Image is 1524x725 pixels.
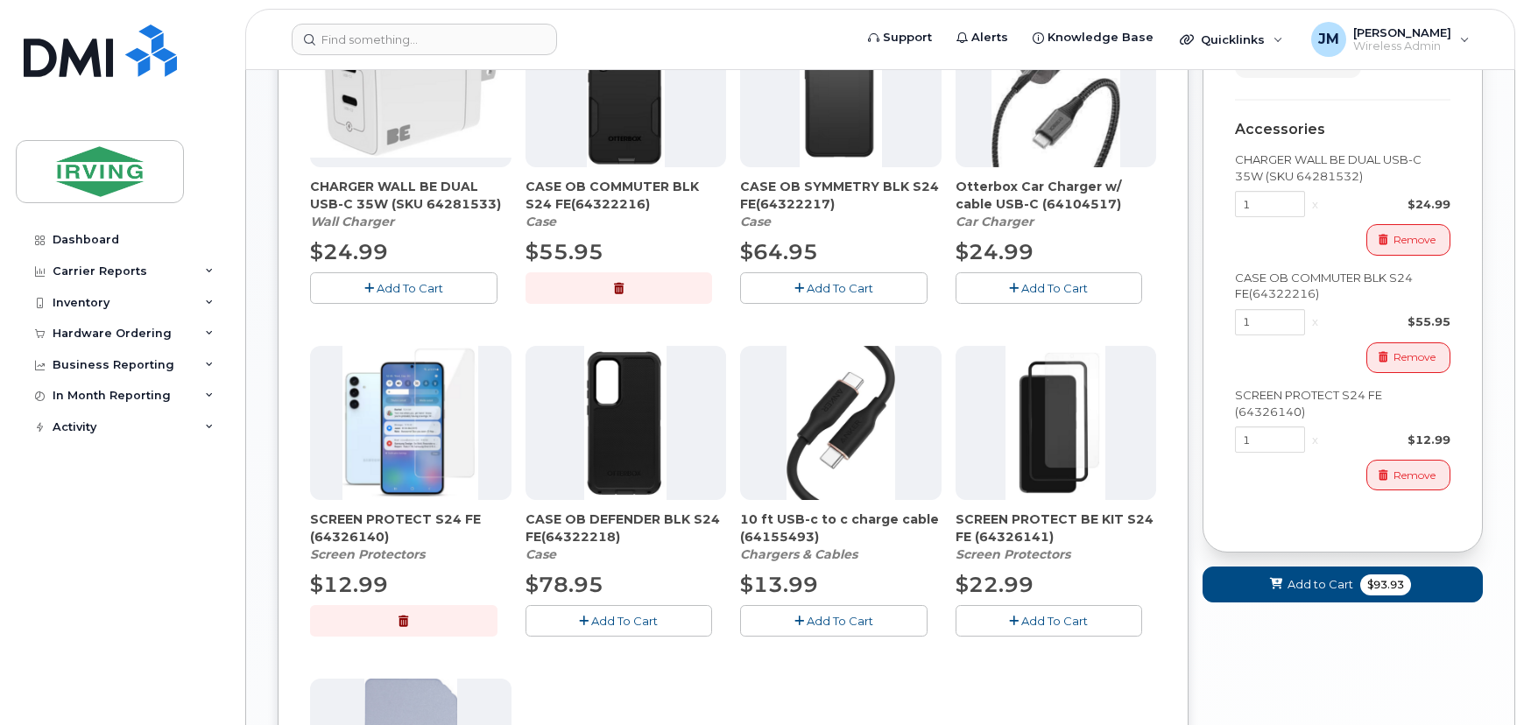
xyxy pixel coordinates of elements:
span: Wireless Admin [1353,39,1451,53]
span: [PERSON_NAME] [1353,25,1451,39]
span: Remove [1393,468,1436,483]
img: download.jpg [991,13,1120,167]
span: Add To Cart [807,281,873,295]
img: BE.png [310,22,512,157]
div: SCREEN PROTECT S24 FE (64326140) [1235,387,1450,419]
button: Add To Cart [740,605,928,636]
span: $12.99 [310,572,388,597]
button: Add To Cart [956,272,1143,303]
span: $24.99 [310,239,388,264]
em: Case [526,214,556,229]
div: CASE OB COMMUTER BLK S24 FE(64322216) [1235,270,1450,302]
div: Janey McLaughlin [1299,22,1482,57]
div: Quicklinks [1168,22,1295,57]
span: CHARGER WALL BE DUAL USB-C 35W (SKU 64281533) [310,178,512,213]
a: Support [856,20,944,55]
button: Add to Cart $93.93 [1203,567,1483,602]
span: Knowledge Base [1048,29,1154,46]
span: Remove [1393,232,1436,248]
em: Case [740,214,771,229]
em: Screen Protectors [310,546,425,562]
img: image003.png [1005,346,1105,500]
span: $55.95 [526,239,603,264]
div: x [1305,432,1325,448]
div: $24.99 [1325,196,1450,213]
span: CASE OB COMMUTER BLK S24 FE(64322216) [526,178,727,213]
img: s24_FE_ob_com.png [587,13,665,167]
button: Add To Cart [740,272,928,303]
div: $55.95 [1325,313,1450,330]
em: Car Charger [956,214,1034,229]
div: Otterbox Car Charger w/ cable USB-C (64104517) [956,178,1157,230]
div: CASE OB DEFENDER BLK S24 FE(64322218) [526,510,727,563]
span: Quicklinks [1201,32,1265,46]
span: $93.93 [1360,574,1411,595]
div: CHARGER WALL BE DUAL USB-C 35W (SKU 64281533) [310,178,512,230]
span: SCREEN PROTECT S24 FE (64326140) [310,510,512,546]
span: Support [883,29,932,46]
span: Add to Cart [1288,576,1353,593]
span: Remove [1393,349,1436,365]
div: x [1305,313,1325,330]
img: s24_fe_-_screen_protector.png [342,346,478,500]
span: $64.95 [740,239,818,264]
div: CASE OB COMMUTER BLK S24 FE(64322216) [526,178,727,230]
img: ACCUS210715h8yE8.jpg [787,346,895,500]
div: SCREEN PROTECT S24 FE (64326140) [310,510,512,563]
span: 10 ft USB-c to c charge cable (64155493) [740,510,942,546]
img: s24_fe_ob_sym.png [800,13,882,167]
div: Accessories [1235,122,1450,137]
span: JM [1318,29,1339,50]
img: s24_fe_ob_Def.png [584,346,667,500]
div: SCREEN PROTECT BE KIT S24 FE (64326141) [956,510,1157,563]
button: Add To Cart [310,272,497,303]
div: $12.99 [1325,432,1450,448]
span: Alerts [971,29,1008,46]
button: Remove [1366,342,1450,373]
span: Add To Cart [591,614,658,628]
span: $22.99 [956,572,1034,597]
span: Add To Cart [377,281,443,295]
div: 10 ft USB-c to c charge cable (64155493) [740,510,942,563]
span: Add To Cart [1021,614,1088,628]
em: Wall Charger [310,214,394,229]
button: Remove [1366,224,1450,255]
em: Case [526,546,556,562]
div: CHARGER WALL BE DUAL USB-C 35W (SKU 64281532) [1235,151,1450,184]
div: x [1305,196,1325,213]
div: CASE OB SYMMETRY BLK S24 FE(64322217) [740,178,942,230]
em: Chargers & Cables [740,546,857,562]
span: Add To Cart [1021,281,1088,295]
button: Add To Cart [526,605,713,636]
span: $24.99 [956,239,1034,264]
span: SCREEN PROTECT BE KIT S24 FE (64326141) [956,510,1157,546]
span: $78.95 [526,572,603,597]
a: Knowledge Base [1020,20,1166,55]
em: Screen Protectors [956,546,1070,562]
span: CASE OB DEFENDER BLK S24 FE(64322218) [526,510,727,546]
a: Alerts [944,20,1020,55]
span: CASE OB SYMMETRY BLK S24 FE(64322217) [740,178,942,213]
button: Add To Cart [956,605,1143,636]
span: $13.99 [740,572,818,597]
span: Otterbox Car Charger w/ cable USB-C (64104517) [956,178,1157,213]
input: Find something... [292,24,557,55]
span: Add To Cart [807,614,873,628]
button: Remove [1366,460,1450,490]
